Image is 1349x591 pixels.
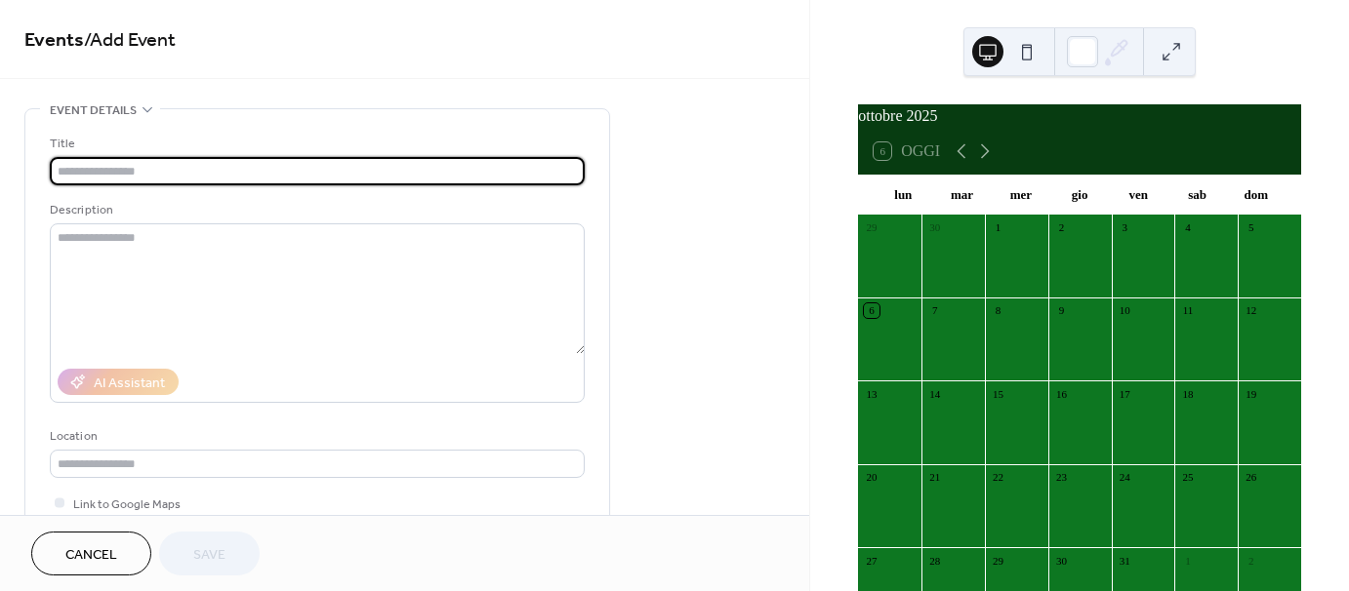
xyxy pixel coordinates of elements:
[1244,553,1258,568] div: 2
[1244,220,1258,235] div: 5
[874,176,932,215] div: lun
[991,386,1005,401] div: 15
[992,176,1050,215] div: mer
[991,220,1005,235] div: 1
[1180,220,1195,235] div: 4
[1054,303,1069,318] div: 9
[1227,176,1286,215] div: dom
[864,303,879,318] div: 6
[73,494,181,515] span: Link to Google Maps
[24,21,84,59] a: Events
[864,220,879,235] div: 29
[1180,303,1195,318] div: 11
[1109,176,1167,215] div: ven
[50,134,581,154] div: Title
[927,553,942,568] div: 28
[65,545,117,566] span: Cancel
[927,220,942,235] div: 30
[1244,470,1258,485] div: 26
[1054,220,1069,235] div: 2
[1244,386,1258,401] div: 19
[1167,176,1226,215] div: sab
[991,303,1005,318] div: 8
[1050,176,1109,215] div: gio
[50,426,581,447] div: Location
[927,386,942,401] div: 14
[858,104,1301,128] div: ottobre 2025
[1180,553,1195,568] div: 1
[1118,470,1132,485] div: 24
[991,470,1005,485] div: 22
[1054,553,1069,568] div: 30
[50,200,581,220] div: Description
[31,532,151,575] button: Cancel
[1054,386,1069,401] div: 16
[991,553,1005,568] div: 29
[1180,470,1195,485] div: 25
[1118,220,1132,235] div: 3
[864,386,879,401] div: 13
[1244,303,1258,318] div: 12
[1118,386,1132,401] div: 17
[50,100,137,121] span: Event details
[1054,470,1069,485] div: 23
[1180,386,1195,401] div: 18
[932,176,991,215] div: mar
[864,470,879,485] div: 20
[927,303,942,318] div: 7
[1118,553,1132,568] div: 31
[927,470,942,485] div: 21
[864,553,879,568] div: 27
[84,21,176,59] span: / Add Event
[1118,303,1132,318] div: 10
